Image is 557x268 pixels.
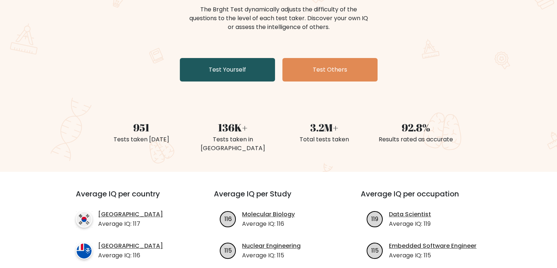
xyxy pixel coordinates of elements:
p: Average IQ: 116 [98,251,163,260]
p: Average IQ: 117 [98,220,163,228]
div: 951 [100,120,183,135]
p: Average IQ: 115 [389,251,476,260]
a: [GEOGRAPHIC_DATA] [98,210,163,219]
a: Test Yourself [180,58,275,82]
p: Average IQ: 116 [242,220,295,228]
div: Total tests taken [283,135,366,144]
div: Results rated as accurate [375,135,457,144]
div: 136K+ [192,120,274,135]
div: The Brght Test dynamically adjusts the difficulty of the questions to the level of each test take... [187,5,370,32]
h3: Average IQ per Study [214,189,343,207]
h3: Average IQ per country [76,189,187,207]
div: 92.8% [375,120,457,135]
p: Average IQ: 119 [389,220,431,228]
a: Molecular Biology [242,210,295,219]
div: 3.2M+ [283,120,366,135]
text: 115 [371,246,379,254]
text: 119 [371,214,378,223]
img: country [76,211,92,228]
text: 116 [224,214,232,223]
text: 115 [224,246,232,254]
h3: Average IQ per occupation [361,189,490,207]
a: Test Others [282,58,378,82]
p: Average IQ: 115 [242,251,301,260]
a: Data Scientist [389,210,431,219]
img: country [76,243,92,259]
div: Tests taken in [GEOGRAPHIC_DATA] [192,135,274,153]
div: Tests taken [DATE] [100,135,183,144]
a: [GEOGRAPHIC_DATA] [98,242,163,250]
a: Embedded Software Engineer [389,242,476,250]
a: Nuclear Engineering [242,242,301,250]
